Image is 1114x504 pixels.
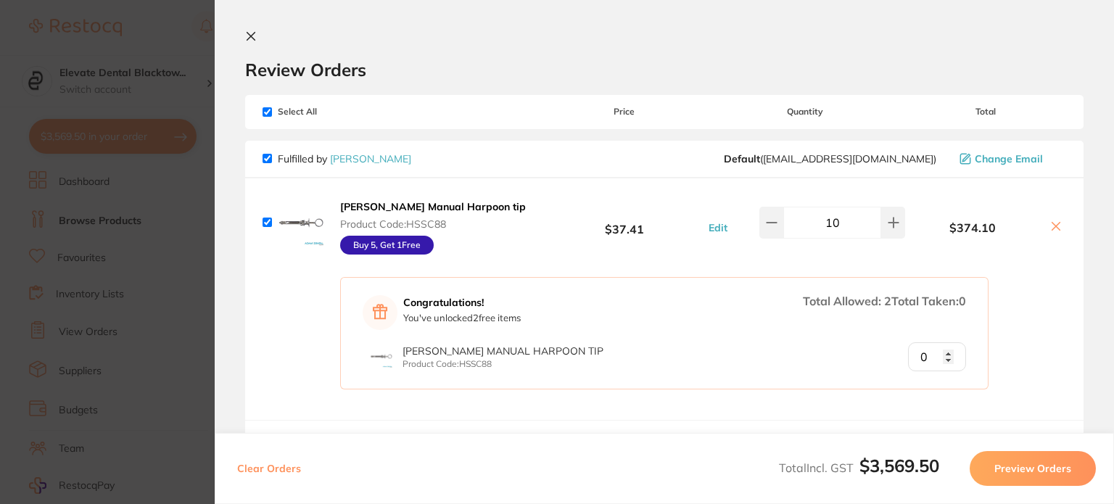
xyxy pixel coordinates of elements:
button: Clear Orders [233,451,305,486]
span: Total Incl. GST [779,460,939,475]
span: Price [544,107,705,117]
b: $3,569.50 [859,455,939,476]
input: Qty [908,342,966,371]
p: You've unlocked 2 free item s [403,313,521,323]
div: Total Allowed: Total Taken: [803,295,966,307]
p: Fulfilled by [278,153,411,165]
img: Hanson Manual Harpoon tip [370,345,392,368]
button: Edit [704,221,732,234]
span: save@adamdental.com.au [724,153,936,165]
span: Quantity [704,107,905,117]
img: enJ2eG1pNQ [278,199,324,246]
a: [PERSON_NAME] [330,152,411,165]
span: 0 [959,294,966,308]
span: Product Code: HSSC88 [340,218,526,230]
span: Select All [263,107,408,117]
button: [PERSON_NAME] Manual Harpoon tip Product Code:HSSC88 Buy 5, Get 1Free [336,200,530,255]
b: $37.41 [544,209,705,236]
span: [PERSON_NAME] Manual Harpoon tip [403,344,603,358]
button: Change Email [955,152,1066,165]
span: Change Email [975,153,1043,165]
strong: Congratulations! [403,297,521,308]
p: Product Code: HSSC88 [403,359,603,369]
b: [PERSON_NAME] Manual Harpoon tip [340,200,526,213]
h2: Review Orders [245,59,1084,80]
button: Preview Orders [970,451,1096,486]
b: $374.10 [905,221,1040,234]
span: Total [905,107,1066,117]
div: Buy 5, Get 1 Free [340,236,434,255]
b: Default [724,152,760,165]
span: 2 [884,294,891,308]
